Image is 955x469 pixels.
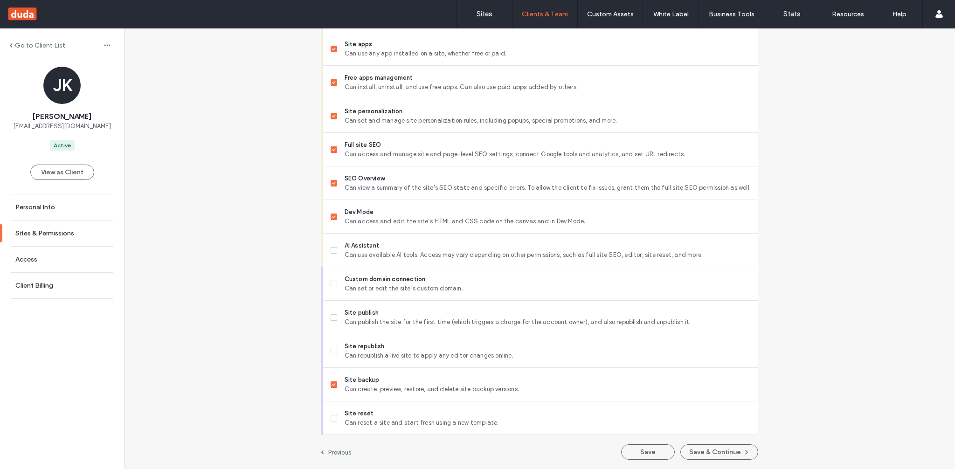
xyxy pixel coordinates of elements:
[345,250,751,260] span: Can use available AI tools. Access may vary depending on other permissions, such as full site SEO...
[345,40,751,49] span: Site apps
[345,150,751,159] span: Can access and manage site and page-level SEO settings, connect Google tools and analytics, and s...
[328,449,352,456] label: Previous
[345,308,751,317] span: Site publish
[21,7,41,15] span: Help
[893,10,907,18] label: Help
[15,203,55,211] label: Personal Info
[345,107,751,116] span: Site personalization
[54,141,71,150] div: Active
[345,207,751,217] span: Dev Mode
[345,73,751,83] span: Free apps management
[345,241,751,250] span: AI Assistant
[680,444,758,460] button: Save & Continue
[345,83,751,92] span: Can install, uninstall, and use free apps. Can also use paid apps added by others.
[345,342,751,351] span: Site republish
[345,284,751,293] span: Can set or edit the site’s custom domain.
[345,418,751,428] span: Can reset a site and start fresh using a new template.
[345,140,751,150] span: Full site SEO
[587,10,634,18] label: Custom Assets
[522,10,568,18] label: Clients & Team
[345,183,751,193] span: Can view a summary of the site's SEO state and specific errors. To allow the client to fix issues...
[33,111,91,122] span: [PERSON_NAME]
[345,409,751,418] span: Site reset
[709,10,754,18] label: Business Tools
[15,282,53,290] label: Client Billing
[345,351,751,360] span: Can republish a live site to apply any editor changes online.
[345,317,751,327] span: Can publish the site for the first time (which triggers a charge for the account owner), and also...
[345,217,751,226] span: Can access and edit the site’s HTML and CSS code on the canvas and in Dev Mode.
[832,10,864,18] label: Resources
[783,10,801,18] label: Stats
[653,10,689,18] label: White Label
[345,116,751,125] span: Can set and manage site personalization rules, including popups, special promotions, and more.
[13,122,111,131] span: [EMAIL_ADDRESS][DOMAIN_NAME]
[321,448,352,456] a: Previous
[345,275,751,284] span: Custom domain connection
[477,10,492,18] label: Sites
[30,165,94,180] button: View as Client
[345,385,751,394] span: Can create, preview, restore, and delete site backup versions.
[621,444,675,460] button: Save
[15,41,65,49] label: Go to Client List
[15,255,37,263] label: Access
[345,49,751,58] span: Can use any app installed on a site, whether free or paid.
[345,375,751,385] span: Site backup
[345,174,751,183] span: SEO Overview
[15,229,74,237] label: Sites & Permissions
[43,67,81,104] div: JK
